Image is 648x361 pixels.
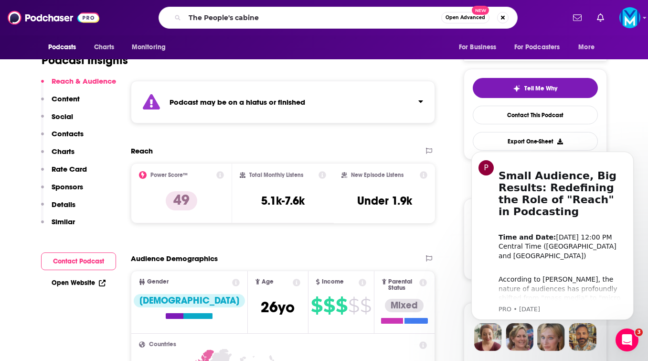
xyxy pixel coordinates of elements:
p: Charts [52,147,74,156]
div: [DEMOGRAPHIC_DATA] [134,294,245,307]
button: Contacts [41,129,84,147]
span: Tell Me Why [524,85,557,92]
a: Show notifications dropdown [569,10,585,26]
a: Contact This Podcast [473,106,598,124]
button: Reach & Audience [41,77,116,94]
p: Contacts [52,129,84,138]
span: 3 [635,328,643,336]
h3: 5.1k-7.6k [261,194,305,208]
span: Open Advanced [446,15,485,20]
h2: New Episode Listens [351,172,404,178]
button: Similar [41,217,75,235]
span: $ [348,298,359,313]
img: Jules Profile [537,323,565,351]
span: Countries [149,341,176,348]
p: Reach & Audience [52,77,116,86]
span: Logged in as katepacholek [619,7,640,28]
span: Age [262,279,274,285]
span: $ [323,298,335,313]
img: Podchaser - Follow, Share and Rate Podcasts [8,9,99,27]
span: Income [322,279,344,285]
p: 49 [166,191,197,210]
p: Rate Card [52,164,87,174]
img: tell me why sparkle [513,85,521,92]
span: For Podcasters [514,41,560,54]
button: Content [41,94,80,112]
a: Open Website [52,279,106,287]
h2: Reach [131,146,153,155]
span: New [472,6,489,15]
a: Show notifications dropdown [593,10,608,26]
span: Podcasts [48,41,76,54]
div: Mixed [385,299,424,312]
button: Rate Card [41,164,87,182]
h2: Audience Demographics [131,254,218,263]
button: Social [41,112,73,130]
img: Sydney Profile [474,323,502,351]
div: Search podcasts, credits, & more... [159,7,518,29]
span: For Business [459,41,497,54]
input: Search podcasts, credits, & more... [185,10,441,25]
h3: Under 1.9k [357,194,412,208]
span: Monitoring [132,41,166,54]
button: Export One-Sheet [473,132,598,151]
button: Show profile menu [619,7,640,28]
button: Open AdvancedNew [441,12,489,23]
span: 26 yo [261,298,295,317]
p: Details [52,200,75,209]
button: open menu [452,38,509,56]
span: $ [311,298,322,313]
button: Sponsors [41,182,83,200]
span: $ [360,298,371,313]
p: Social [52,112,73,121]
p: Content [52,94,80,103]
img: User Profile [619,7,640,28]
button: open menu [125,38,178,56]
a: Charts [88,38,120,56]
button: Contact Podcast [41,252,116,270]
span: More [578,41,595,54]
img: Barbara Profile [506,323,533,351]
button: Details [41,200,75,218]
span: Parental Status [388,279,418,291]
span: Charts [94,41,115,54]
p: Sponsors [52,182,83,191]
p: Similar [52,217,75,226]
button: tell me why sparkleTell Me Why [473,78,598,98]
h2: Total Monthly Listens [249,172,303,178]
button: open menu [572,38,606,56]
iframe: Intercom notifications message [457,143,648,326]
section: Click to expand status details [131,81,436,123]
strong: Podcast may be on a hiatus or finished [170,98,305,107]
button: Charts [41,147,74,164]
span: Gender [147,279,169,285]
h1: Podcast Insights [42,53,128,67]
img: Jon Profile [569,323,596,351]
button: open menu [42,38,89,56]
iframe: Intercom live chat [616,328,638,351]
h2: Power Score™ [150,172,188,178]
button: open menu [508,38,574,56]
span: $ [336,298,347,313]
